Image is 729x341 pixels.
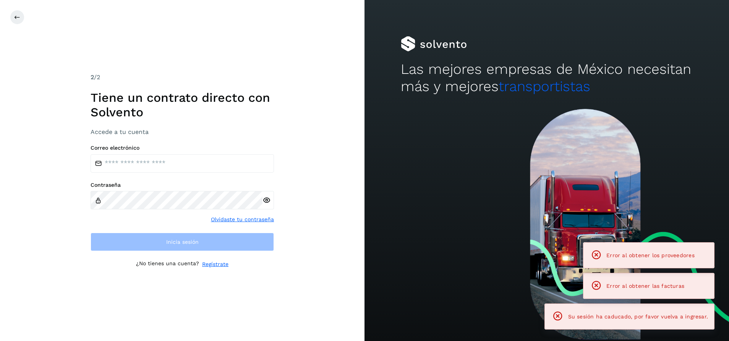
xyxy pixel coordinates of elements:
[91,73,94,81] span: 2
[499,78,590,95] span: transportistas
[202,260,228,268] a: Regístrate
[606,252,695,258] span: Error al obtener los proveedores
[91,90,274,120] h1: Tiene un contrato directo con Solvento
[136,260,199,268] p: ¿No tienes una cuenta?
[91,182,274,188] label: Contraseña
[91,128,274,135] h3: Accede a tu cuenta
[606,283,684,289] span: Error al obtener las facturas
[91,233,274,251] button: Inicia sesión
[91,145,274,151] label: Correo electrónico
[401,61,692,95] h2: Las mejores empresas de México necesitan más y mejores
[568,313,708,320] span: Su sesión ha caducado, por favor vuelva a ingresar.
[166,239,199,245] span: Inicia sesión
[211,215,274,224] a: Olvidaste tu contraseña
[91,73,274,82] div: /2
